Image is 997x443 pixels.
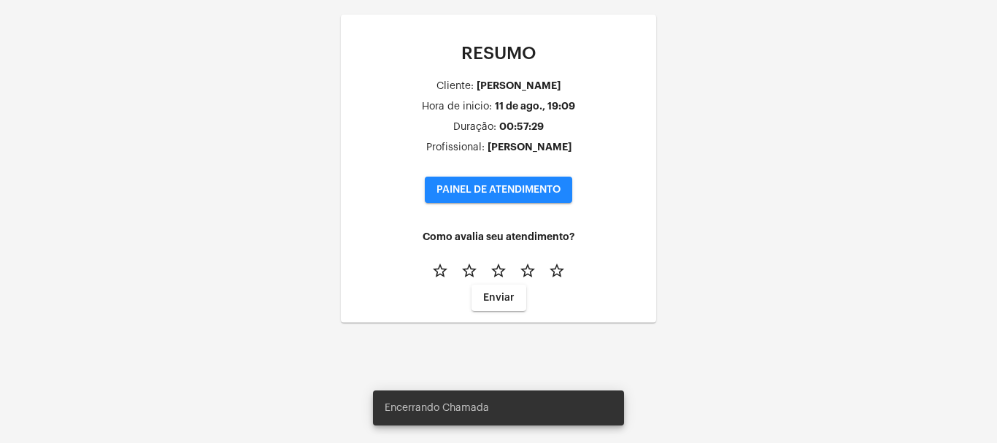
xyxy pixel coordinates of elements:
[426,142,485,153] div: Profissional:
[490,262,507,280] mat-icon: star_border
[453,122,496,133] div: Duração:
[436,185,561,195] span: PAINEL DE ATENDIMENTO
[548,262,566,280] mat-icon: star_border
[425,177,572,203] button: PAINEL DE ATENDIMENTO
[488,142,571,153] div: [PERSON_NAME]
[495,101,575,112] div: 11 de ago., 19:09
[431,262,449,280] mat-icon: star_border
[461,262,478,280] mat-icon: star_border
[422,101,492,112] div: Hora de inicio:
[353,231,644,242] h4: Como avalia seu atendimento?
[499,121,544,132] div: 00:57:29
[353,44,644,63] p: RESUMO
[477,80,561,91] div: [PERSON_NAME]
[519,262,536,280] mat-icon: star_border
[471,285,526,311] button: Enviar
[436,81,474,92] div: Cliente:
[385,401,489,415] span: Encerrando Chamada
[483,293,515,303] span: Enviar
